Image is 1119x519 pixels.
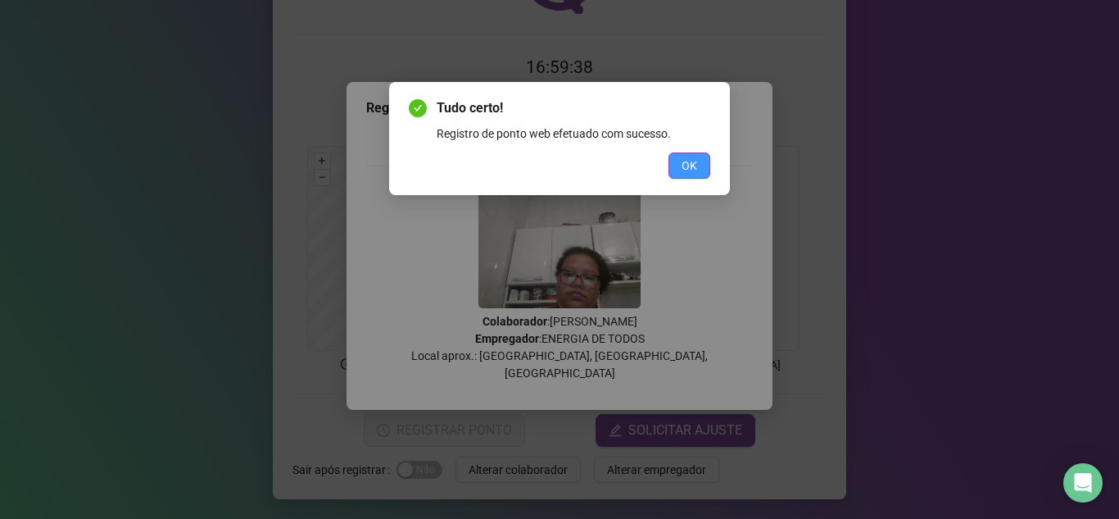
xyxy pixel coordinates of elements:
[437,125,710,143] div: Registro de ponto web efetuado com sucesso.
[1063,463,1103,503] div: Open Intercom Messenger
[682,157,697,175] span: OK
[437,98,710,118] span: Tudo certo!
[668,153,710,179] button: OK
[409,99,427,117] span: check-circle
